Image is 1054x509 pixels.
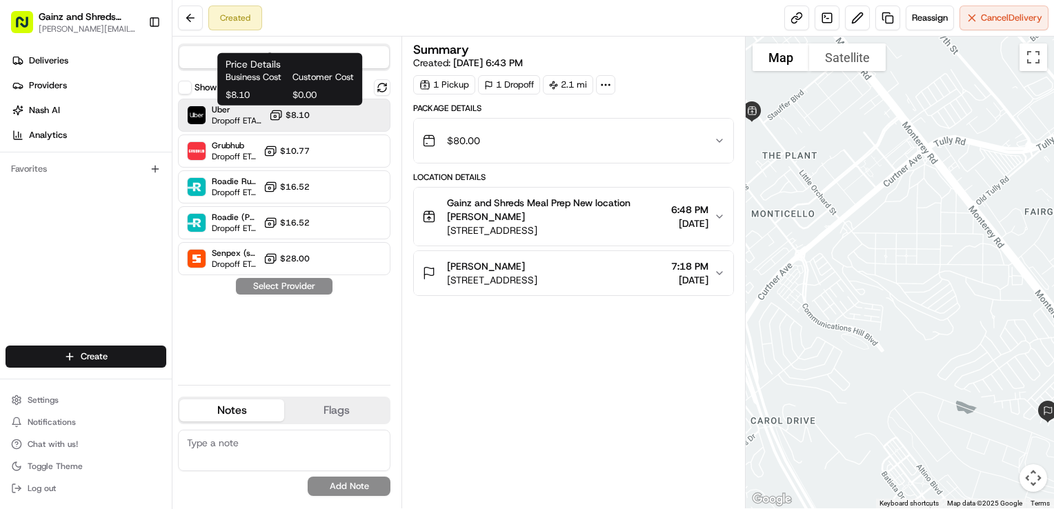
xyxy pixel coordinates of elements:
a: 💻API Documentation [111,302,227,327]
span: Dropoff ETA - [212,223,258,234]
button: See all [214,176,251,192]
button: $8.10 [269,108,310,122]
span: $0.00 [292,89,354,101]
span: Dropoff ETA 1 hour [212,259,258,270]
button: Map camera controls [1020,464,1047,492]
a: Providers [6,74,172,97]
button: $16.52 [263,216,310,230]
span: Senpex (small package) [212,248,258,259]
button: Quotes [179,46,389,68]
img: 1738778727109-b901c2ba-d612-49f7-a14d-d897ce62d23f [29,131,54,156]
img: Roadie (P2P) [188,214,206,232]
button: Keyboard shortcuts [879,499,939,508]
div: Favorites [6,158,166,180]
span: • [115,213,119,224]
span: 7:18 PM [671,259,708,273]
img: Google [749,490,795,508]
button: CancelDelivery [959,6,1048,30]
img: Dianne Alexi Soriano [14,237,36,259]
div: We're available if you need us! [62,145,190,156]
img: Roadie Rush (P2P) [188,178,206,196]
span: Deliveries [29,54,68,67]
span: $16.52 [280,217,310,228]
span: [PERSON_NAME] [447,259,525,273]
span: Roadie Rush (P2P) [212,176,258,187]
div: Location Details [413,172,733,183]
button: Settings [6,390,166,410]
span: $16.52 [280,181,310,192]
a: Terms [1031,499,1050,507]
span: $80.00 [447,134,480,148]
h3: Summary [413,43,469,56]
div: 1 Dropoff [478,75,540,94]
span: [DATE] [671,217,708,230]
span: Create [81,350,108,363]
span: Pylon [137,341,167,352]
span: Knowledge Base [28,308,106,321]
img: Nash [14,13,41,41]
button: Chat with us! [6,435,166,454]
button: $28.00 [263,252,310,266]
a: 📗Knowledge Base [8,302,111,327]
p: Welcome 👋 [14,54,251,77]
span: • [186,250,190,261]
button: Reassign [906,6,954,30]
button: Log out [6,479,166,498]
span: Uber [212,104,263,115]
span: [DATE] [122,213,150,224]
button: Show street map [753,43,809,71]
span: $8.10 [286,110,310,121]
button: Show satellite imagery [809,43,886,71]
span: Analytics [29,129,67,141]
span: Grubhub [212,140,258,151]
span: 6:48 PM [671,203,708,217]
button: $16.52 [263,180,310,194]
span: Toggle Theme [28,461,83,472]
a: Open this area in Google Maps (opens a new window) [749,490,795,508]
button: Flags [284,399,389,421]
span: Log out [28,483,56,494]
button: Notifications [6,412,166,432]
span: $10.77 [280,146,310,157]
div: 1 Pickup [413,75,475,94]
span: [STREET_ADDRESS] [447,273,537,287]
span: Customer Cost [292,71,354,83]
div: 📗 [14,309,25,320]
img: 1736555255976-a54dd68f-1ca7-489b-9aae-adbdc363a1c4 [28,251,39,262]
span: Dropoff ETA 22 minutes [212,115,263,126]
span: Created: [413,56,523,70]
span: Cancel Delivery [981,12,1042,24]
span: [PERSON_NAME][EMAIL_ADDRESS][DOMAIN_NAME] [39,23,137,34]
span: Roadie (P2P) [212,212,258,223]
div: Start new chat [62,131,226,145]
button: Gainz and Shreds Meal Prep[PERSON_NAME][EMAIL_ADDRESS][DOMAIN_NAME] [6,6,143,39]
label: Show unavailable [195,81,264,94]
div: Past conversations [14,179,88,190]
img: Uber [188,106,206,124]
span: Notifications [28,417,76,428]
span: Dropoff ETA - [212,187,258,198]
button: [PERSON_NAME][STREET_ADDRESS]7:18 PM[DATE] [414,251,733,295]
span: [DATE] [193,250,221,261]
span: [PERSON_NAME] [43,213,112,224]
a: Deliveries [6,50,172,72]
button: $10.77 [263,144,310,158]
div: 💻 [117,309,128,320]
img: Andrew Aguliar [14,200,36,222]
img: 1736555255976-a54dd68f-1ca7-489b-9aae-adbdc363a1c4 [14,131,39,156]
span: Dropoff ETA 22 minutes [212,151,258,162]
h1: Price Details [226,57,354,71]
span: Map data ©2025 Google [947,499,1022,507]
a: Powered byPylon [97,341,167,352]
button: Start new chat [235,135,251,152]
img: Grubhub [188,142,206,160]
span: Business Cost [226,71,287,83]
button: Toggle fullscreen view [1020,43,1047,71]
span: Chat with us! [28,439,78,450]
div: Package Details [413,103,733,114]
span: Settings [28,395,59,406]
a: Nash AI [6,99,172,121]
span: $8.10 [226,89,287,101]
button: Notes [179,399,284,421]
span: Reassign [912,12,948,24]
